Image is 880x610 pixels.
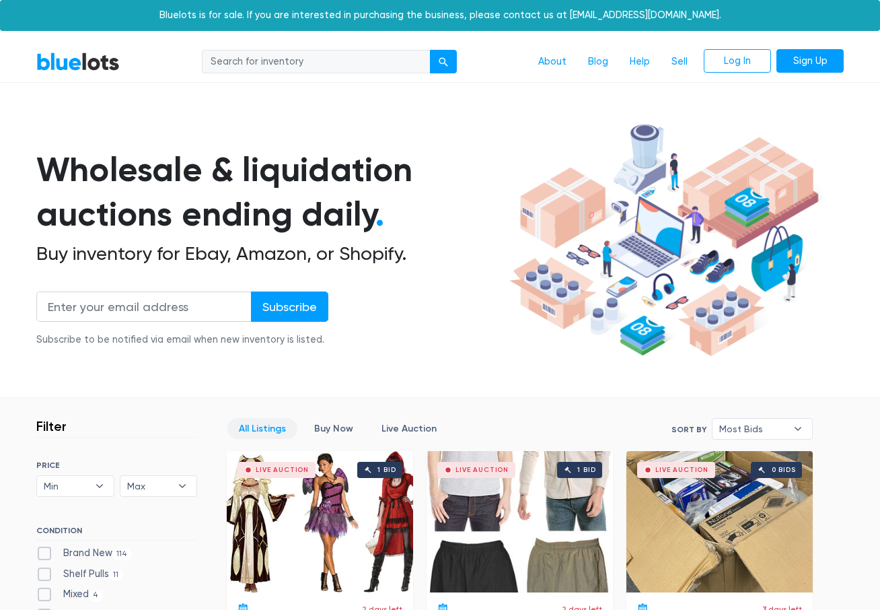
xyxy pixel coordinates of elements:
[36,242,505,265] h2: Buy inventory for Ebay, Amazon, or Shopify.
[227,418,297,439] a: All Listings
[127,476,172,496] span: Max
[168,476,196,496] b: ▾
[427,451,613,592] a: Live Auction 1 bid
[251,292,328,322] input: Subscribe
[36,546,132,561] label: Brand New
[375,194,384,234] span: .
[36,587,103,602] label: Mixed
[36,333,328,347] div: Subscribe to be notified via email when new inventory is listed.
[36,292,252,322] input: Enter your email address
[85,476,114,496] b: ▾
[455,467,509,473] div: Live Auction
[577,49,619,75] a: Blog
[577,467,595,473] div: 1 bid
[36,52,120,71] a: BlueLots
[704,49,771,73] a: Log In
[719,419,786,439] span: Most Bids
[772,467,796,473] div: 0 bids
[109,570,123,580] span: 11
[36,418,67,434] h3: Filter
[626,451,813,592] a: Live Auction 0 bids
[36,461,197,470] h6: PRICE
[303,418,365,439] a: Buy Now
[776,49,844,73] a: Sign Up
[112,549,132,560] span: 114
[527,49,577,75] a: About
[377,467,396,473] div: 1 bid
[661,49,698,75] a: Sell
[89,590,103,601] span: 4
[370,418,448,439] a: Live Auction
[505,118,823,363] img: hero-ee84e7d0318cb26816c560f6b4441b76977f77a177738b4e94f68c95b2b83dbb.png
[36,147,505,237] h1: Wholesale & liquidation auctions ending daily
[36,567,123,582] label: Shelf Pulls
[36,526,197,541] h6: CONDITION
[256,467,309,473] div: Live Auction
[784,419,812,439] b: ▾
[655,467,708,473] div: Live Auction
[619,49,661,75] a: Help
[44,476,88,496] span: Min
[671,423,706,436] label: Sort By
[227,451,413,592] a: Live Auction 1 bid
[202,50,431,74] input: Search for inventory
